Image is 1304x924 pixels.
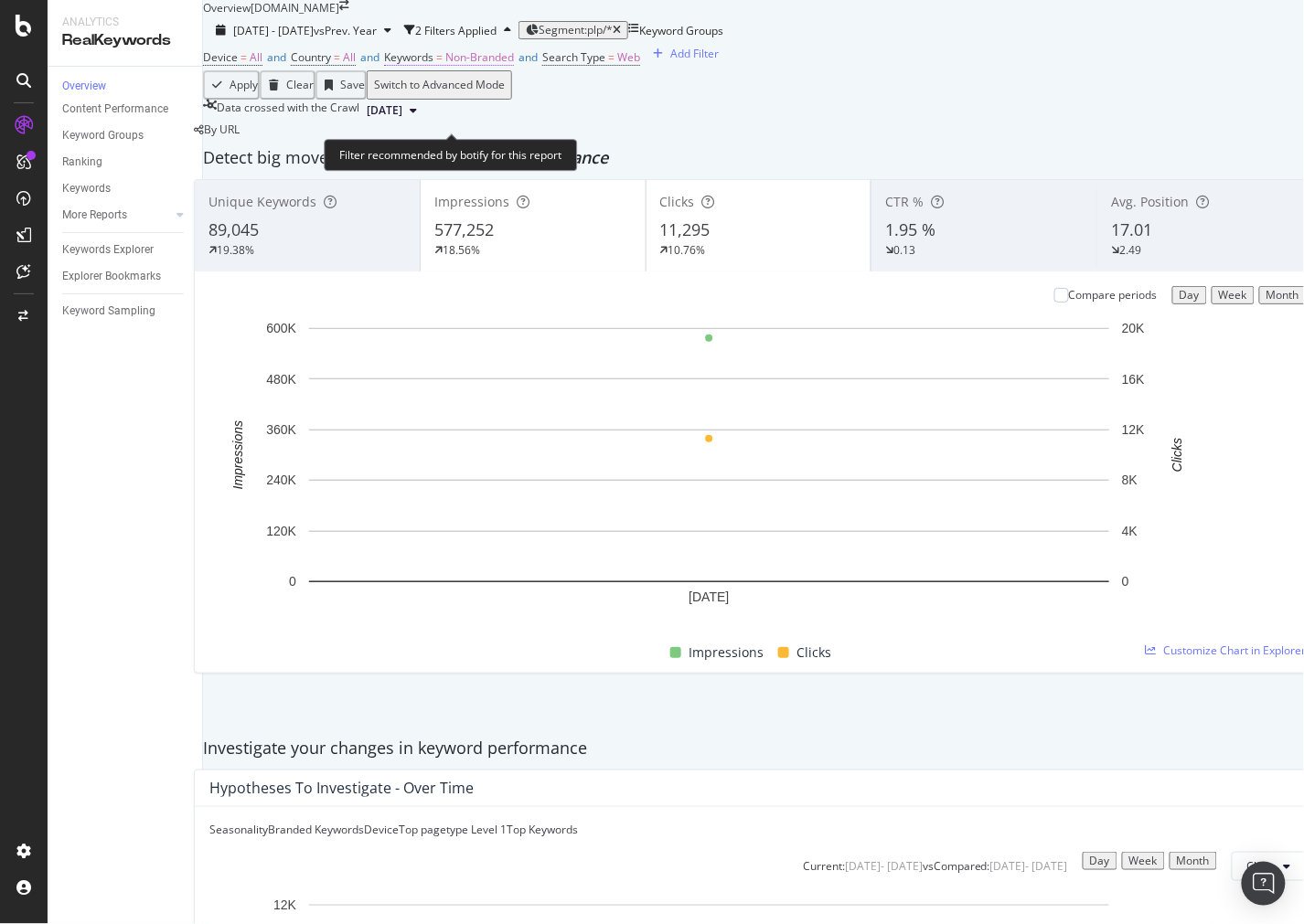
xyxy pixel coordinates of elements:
[273,897,297,912] text: 12K
[62,206,171,225] a: More Reports
[204,122,240,137] span: By URL
[518,21,628,39] button: Segment:plp/*
[1122,574,1129,589] text: 0
[539,22,613,37] span: Segment: plp/*
[1177,855,1210,867] div: Month
[1122,524,1138,538] text: 4K
[1247,858,1277,874] span: Clicks
[62,126,189,145] a: Keyword Groups
[399,822,507,837] div: Top pagetype Level 1
[542,49,605,65] span: Search Type
[628,16,723,45] button: Keyword Groups
[443,242,480,258] div: 18.56%
[62,179,189,198] a: Keywords
[660,218,711,240] span: 11,295
[640,45,724,62] button: Add Filter
[62,30,187,51] div: RealKeywords
[194,122,240,137] div: legacy label
[324,139,577,171] div: Filter recommended by botify for this report
[660,193,695,210] span: Clicks
[434,193,509,210] span: Impressions
[1083,852,1117,870] button: Day
[1090,855,1110,867] div: Day
[360,49,379,65] span: and
[1122,422,1146,437] text: 12K
[689,589,729,604] text: [DATE]
[1129,855,1158,867] div: Week
[62,126,144,145] div: Keyword Groups
[260,70,315,100] button: Clear
[233,23,314,38] span: [DATE] - [DATE]
[1069,287,1158,303] div: Compare periods
[266,422,296,437] text: 360K
[62,100,189,119] a: Content Performance
[266,321,296,335] text: 600K
[893,242,915,258] div: 0.13
[1170,852,1217,870] button: Month
[668,242,706,258] div: 10.76%
[1122,473,1138,487] text: 8K
[250,49,262,65] span: All
[209,822,268,837] div: Seasonality
[62,267,189,286] a: Explorer Bookmarks
[1180,289,1200,302] div: Day
[291,49,331,65] span: Country
[314,23,377,38] span: vs Prev. Year
[62,179,111,198] div: Keywords
[436,49,443,65] span: =
[62,15,187,30] div: Analytics
[266,473,296,487] text: 240K
[230,79,258,91] div: Apply
[415,23,497,38] div: 2 Filters Applied
[1122,321,1146,335] text: 20K
[62,100,168,119] div: Content Performance
[608,49,615,65] span: =
[266,524,296,538] text: 120K
[803,858,845,874] div: Current:
[315,70,367,100] button: Save
[364,822,399,837] div: Device
[62,153,102,172] div: Ranking
[340,79,365,91] div: Save
[289,574,296,589] text: 0
[1122,852,1165,870] button: Week
[639,23,723,38] div: Keyword Groups
[990,858,1068,874] div: [DATE] - [DATE]
[209,319,1210,636] svg: A chart.
[1219,289,1247,302] div: Week
[62,78,189,96] a: Overview
[203,49,238,65] span: Device
[845,858,923,874] div: [DATE] - [DATE]
[208,218,259,240] span: 89,045
[689,642,764,664] span: Impressions
[1170,438,1184,472] text: Clicks
[518,49,538,65] span: and
[62,240,154,260] div: Keywords Explorer
[1242,862,1286,906] div: Open Intercom Messenger
[1212,286,1255,304] button: Week
[796,642,831,664] span: Clicks
[445,49,514,65] span: Non-Branded
[203,22,404,39] button: [DATE] - [DATE]vsPrev. Year
[384,49,433,65] span: Keywords
[62,240,189,260] a: Keywords Explorer
[1111,218,1152,240] span: 17.01
[208,193,316,210] span: Unique Keywords
[62,302,155,321] div: Keyword Sampling
[203,70,260,100] button: Apply
[923,858,990,874] div: vs Compared :
[1267,289,1299,302] div: Month
[670,46,719,61] div: Add Filter
[62,302,189,321] a: Keyword Sampling
[374,79,505,91] div: Switch to Advanced Mode
[217,242,254,258] div: 19.38%
[240,49,247,65] span: =
[209,779,474,797] div: Hypotheses to Investigate - Over Time
[1119,242,1141,258] div: 2.49
[367,70,512,100] button: Switch to Advanced Mode
[617,49,640,65] span: Web
[367,102,402,119] span: 2025 Aug. 16th
[1111,193,1189,210] span: Avg. Position
[266,372,296,387] text: 480K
